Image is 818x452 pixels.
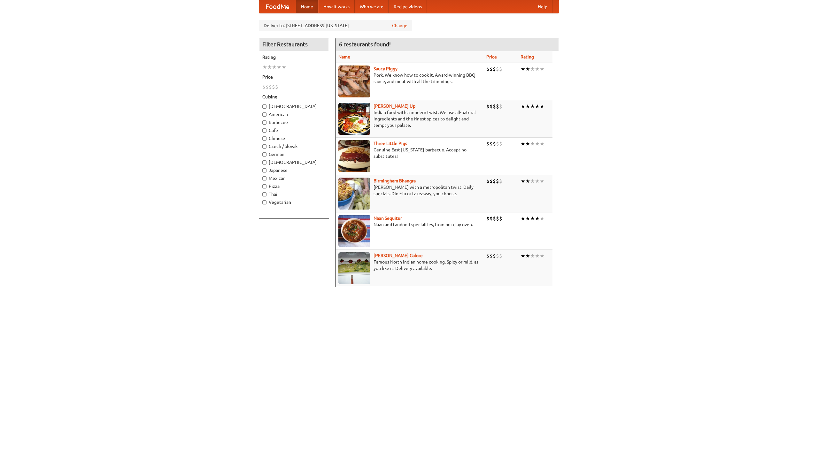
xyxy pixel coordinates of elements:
[530,215,535,222] li: ★
[262,183,326,189] label: Pizza
[530,65,535,73] li: ★
[338,103,370,135] img: curryup.jpg
[262,144,266,149] input: Czech / Slovak
[262,191,326,197] label: Thai
[540,140,544,147] li: ★
[338,259,481,272] p: Famous North Indian home cooking. Spicy or mild, as you like it. Delivery available.
[338,65,370,97] img: saucy.jpg
[535,65,540,73] li: ★
[338,221,481,228] p: Naan and tandoori specialties, from our clay oven.
[339,41,391,47] ng-pluralize: 6 restaurants found!
[374,216,402,221] a: Naan Sequitur
[486,54,497,59] a: Price
[521,178,525,185] li: ★
[493,65,496,73] li: $
[338,140,370,172] img: littlepigs.jpg
[262,168,266,172] input: Japanese
[540,65,544,73] li: ★
[262,199,326,205] label: Vegetarian
[338,147,481,159] p: Genuine East [US_STATE] barbecue. Accept no substitutes!
[496,140,499,147] li: $
[374,178,416,183] a: Birmingham Bhangra
[269,83,272,90] li: $
[525,178,530,185] li: ★
[490,103,493,110] li: $
[338,54,350,59] a: Name
[259,38,329,51] h4: Filter Restaurants
[259,0,296,13] a: FoodMe
[493,252,496,259] li: $
[499,178,502,185] li: $
[499,215,502,222] li: $
[540,178,544,185] li: ★
[490,252,493,259] li: $
[499,103,502,110] li: $
[338,178,370,210] img: bhangra.jpg
[262,167,326,173] label: Japanese
[490,215,493,222] li: $
[486,215,490,222] li: $
[374,141,407,146] a: Three Little Pigs
[277,64,282,71] li: ★
[262,184,266,188] input: Pizza
[535,103,540,110] li: ★
[499,65,502,73] li: $
[496,103,499,110] li: $
[262,74,326,80] h5: Price
[535,215,540,222] li: ★
[374,103,415,109] a: [PERSON_NAME] Up
[540,215,544,222] li: ★
[262,136,266,141] input: Chinese
[318,0,355,13] a: How it works
[267,64,272,71] li: ★
[262,152,266,157] input: German
[535,140,540,147] li: ★
[535,252,540,259] li: ★
[262,119,326,126] label: Barbecue
[486,140,490,147] li: $
[493,103,496,110] li: $
[262,159,326,165] label: [DEMOGRAPHIC_DATA]
[490,140,493,147] li: $
[374,253,423,258] b: [PERSON_NAME] Galore
[355,0,389,13] a: Who we are
[338,252,370,284] img: currygalore.jpg
[262,175,326,181] label: Mexican
[262,64,267,71] li: ★
[262,54,326,60] h5: Rating
[389,0,427,13] a: Recipe videos
[262,83,266,90] li: $
[262,128,266,133] input: Cafe
[540,252,544,259] li: ★
[262,94,326,100] h5: Cuisine
[525,140,530,147] li: ★
[525,215,530,222] li: ★
[262,192,266,196] input: Thai
[338,184,481,197] p: [PERSON_NAME] with a metropolitan twist. Daily specials. Dine-in or takeaway, you choose.
[490,65,493,73] li: $
[533,0,552,13] a: Help
[296,0,318,13] a: Home
[496,215,499,222] li: $
[262,103,326,110] label: [DEMOGRAPHIC_DATA]
[530,103,535,110] li: ★
[262,120,266,125] input: Barbecue
[525,252,530,259] li: ★
[521,65,525,73] li: ★
[493,215,496,222] li: $
[338,72,481,85] p: Pork. We know how to cook it. Award-winning BBQ sauce, and meat with all the trimmings.
[496,178,499,185] li: $
[535,178,540,185] li: ★
[262,112,266,117] input: American
[272,83,275,90] li: $
[262,104,266,109] input: [DEMOGRAPHIC_DATA]
[486,103,490,110] li: $
[262,151,326,157] label: German
[496,252,499,259] li: $
[540,103,544,110] li: ★
[262,176,266,180] input: Mexican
